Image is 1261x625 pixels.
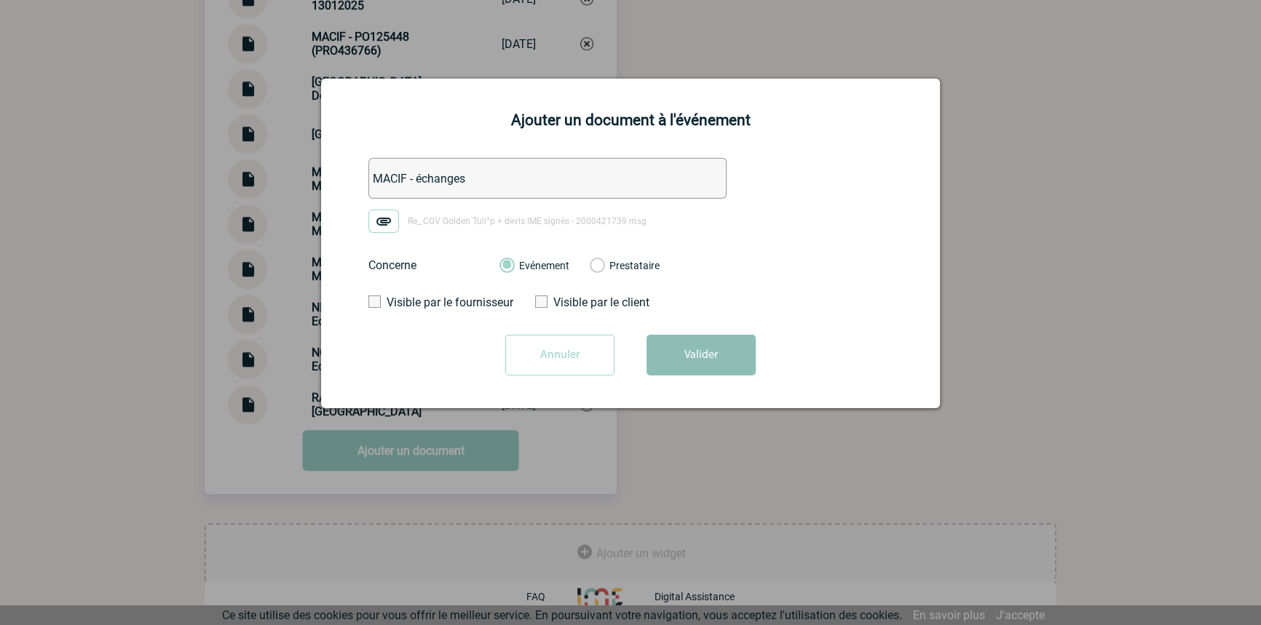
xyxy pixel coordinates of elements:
[590,260,604,273] label: Prestataire
[535,295,670,309] label: Visible par le client
[368,295,503,309] label: Visible par le fournisseur
[339,111,922,129] h2: Ajouter un document à l'événement
[368,158,727,199] input: Désignation
[647,335,756,375] button: Valider
[505,335,614,375] input: Annuler
[499,260,513,273] label: Evénement
[368,258,485,272] label: Concerne
[408,216,647,226] span: Re_ CGV Golden Tuli^p + devis IME signés - 2000421739.msg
